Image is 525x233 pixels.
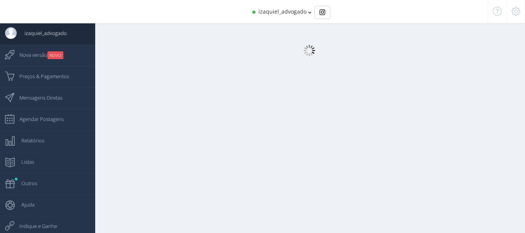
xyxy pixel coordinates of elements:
[319,9,325,15] img: Instagram_simple_icon.svg
[12,88,63,107] span: Mensagens Diretas
[17,23,67,43] span: izaquiel_advogado
[5,27,17,39] img: User Image
[258,8,307,15] span: izaquiel_advogado
[14,173,37,193] span: Outros
[12,45,63,65] span: Nova versão
[14,195,35,214] span: Ajuda
[12,109,64,129] span: Agendar Postagens
[14,131,44,150] span: Relatórios
[14,152,34,172] span: Listas
[12,67,69,86] span: Preços & Pagamentos
[314,6,330,19] div: Basic example
[47,51,63,59] small: NOVO
[303,45,315,56] img: loader.gif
